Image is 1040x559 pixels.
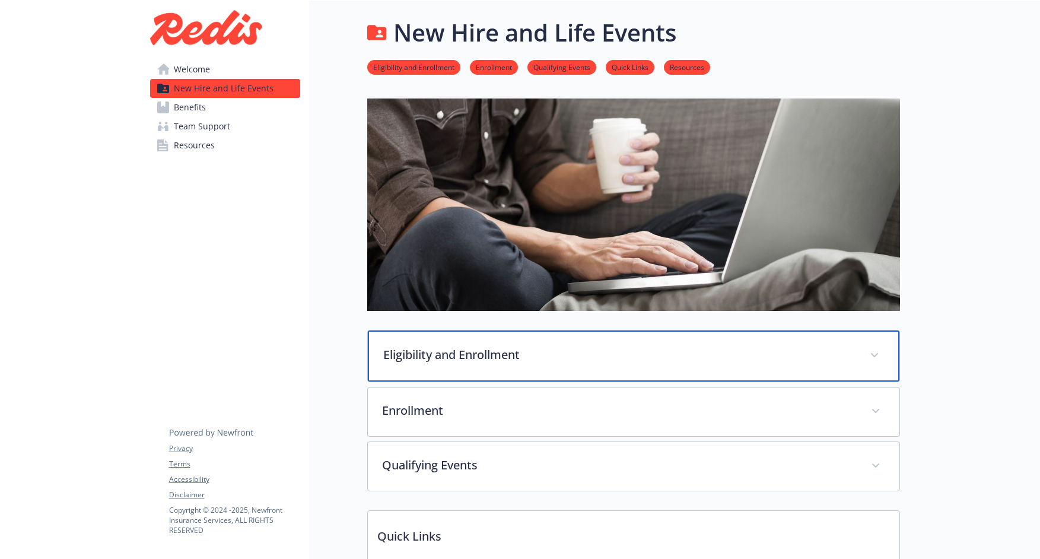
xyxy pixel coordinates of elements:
img: new hire page banner [367,99,900,311]
a: Privacy [169,443,300,454]
h1: New Hire and Life Events [393,15,676,50]
span: Team Support [174,117,230,136]
a: Resources [664,61,710,72]
a: Team Support [150,117,300,136]
a: Disclaimer [169,490,300,500]
a: Accessibility [169,474,300,485]
div: Enrollment [368,388,899,436]
span: Benefits [174,98,206,117]
span: New Hire and Life Events [174,79,273,98]
span: Welcome [174,60,210,79]
div: Qualifying Events [368,442,899,491]
a: New Hire and Life Events [150,79,300,98]
a: Enrollment [470,61,518,72]
p: Qualifying Events [382,456,857,474]
a: Terms [169,459,300,469]
span: Resources [174,136,215,155]
p: Eligibility and Enrollment [383,346,855,364]
p: Copyright © 2024 - 2025 , Newfront Insurance Services, ALL RIGHTS RESERVED [169,505,300,535]
p: Enrollment [382,402,857,420]
a: Quick Links [606,61,654,72]
p: Quick Links [368,511,899,555]
a: Welcome [150,60,300,79]
a: Benefits [150,98,300,117]
a: Resources [150,136,300,155]
a: Eligibility and Enrollment [367,61,460,72]
div: Eligibility and Enrollment [368,331,899,382]
a: Qualifying Events [527,61,596,72]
